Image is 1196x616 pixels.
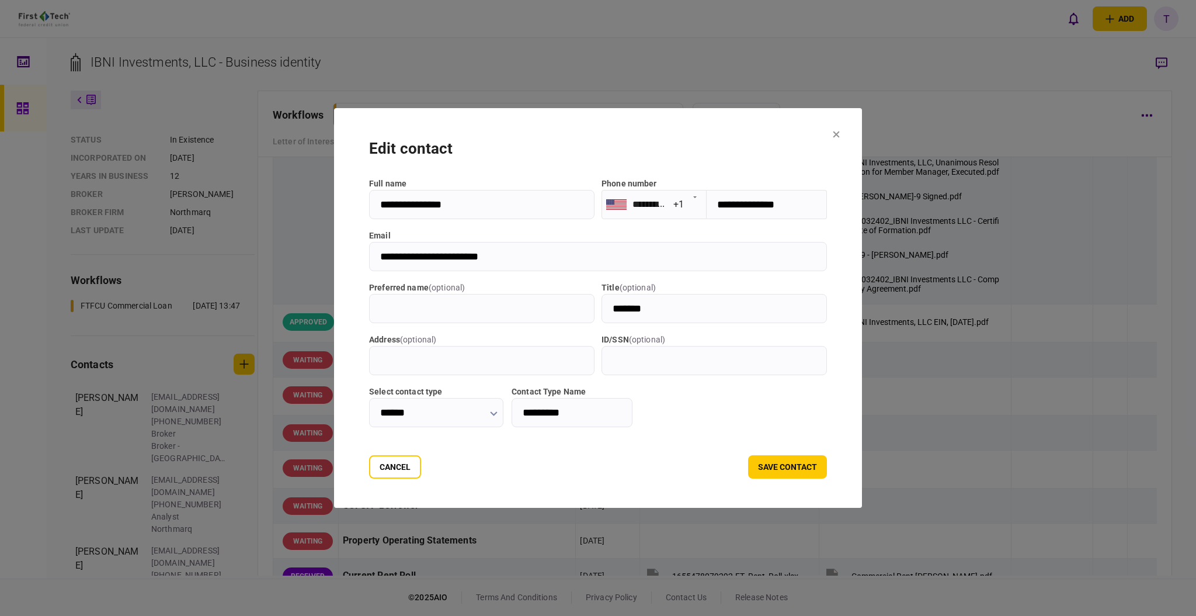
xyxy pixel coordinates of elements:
label: ID/SSN [602,334,827,346]
div: edit contact [369,137,827,160]
input: email [369,242,827,271]
input: title [602,294,827,323]
label: Contact Type Name [512,386,632,398]
input: ID/SSN [602,346,827,375]
input: Select contact type [369,398,503,427]
img: us [606,199,627,210]
label: Phone number [602,179,657,188]
label: Preferred name [369,282,594,294]
span: ( optional ) [429,283,465,292]
label: Select contact type [369,386,503,398]
label: address [369,334,594,346]
input: Contact Type Name [512,398,632,427]
div: +1 [673,198,684,211]
span: ( optional ) [400,335,436,344]
input: Preferred name [369,294,594,323]
span: ( optional ) [620,283,656,292]
span: ( optional ) [629,335,665,344]
input: full name [369,190,594,219]
button: save contact [748,455,827,479]
button: Open [687,188,703,205]
input: address [369,346,594,375]
button: Cancel [369,455,421,479]
label: title [602,282,827,294]
label: full name [369,178,594,190]
label: email [369,230,827,242]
